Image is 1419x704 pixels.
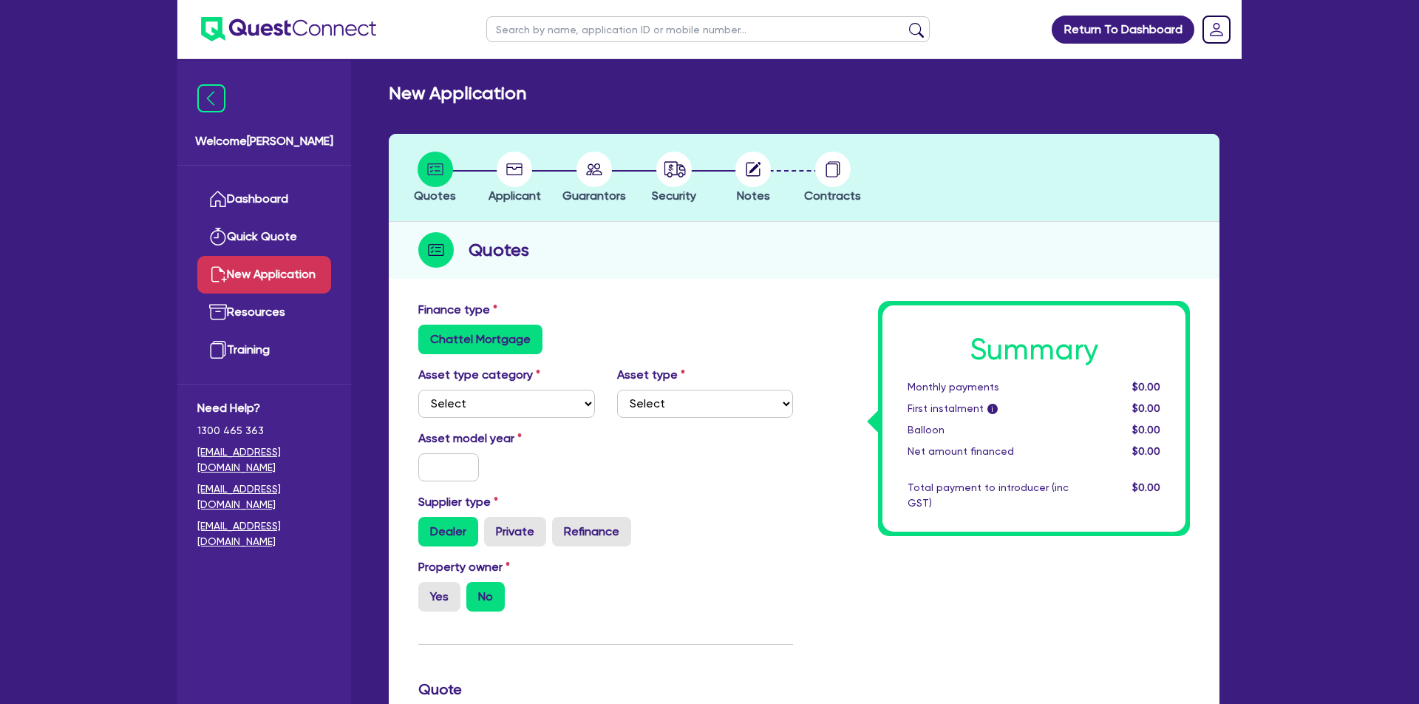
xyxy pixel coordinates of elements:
a: Training [197,331,331,369]
h2: Quotes [469,237,529,263]
img: icon-menu-close [197,84,225,112]
img: quick-quote [209,228,227,246]
a: [EMAIL_ADDRESS][DOMAIN_NAME] [197,481,331,512]
span: $0.00 [1132,445,1160,457]
div: Total payment to introducer (inc GST) [896,480,1080,511]
label: Asset model year [407,430,606,447]
h2: New Application [389,83,526,104]
a: Dashboard [197,180,331,218]
input: Search by name, application ID or mobile number... [486,16,930,42]
img: resources [209,303,227,321]
a: Return To Dashboard [1052,16,1194,44]
label: No [466,582,505,612]
h1: Summary [908,332,1160,368]
a: [EMAIL_ADDRESS][DOMAIN_NAME] [197,444,331,475]
a: New Application [197,256,331,294]
span: Applicant [489,189,541,203]
div: Balloon [896,422,1080,438]
label: Yes [418,582,460,612]
img: step-icon [418,232,454,268]
img: training [209,341,227,359]
div: First instalment [896,401,1080,416]
span: 1300 465 363 [197,423,331,439]
label: Finance type [418,301,497,319]
span: Need Help? [197,399,331,417]
span: Security [652,189,696,203]
label: Chattel Mortgage [418,325,542,354]
label: Asset type [617,366,685,384]
div: Monthly payments [896,379,1080,395]
a: [EMAIL_ADDRESS][DOMAIN_NAME] [197,518,331,549]
label: Property owner [418,558,510,576]
label: Asset type category [418,366,540,384]
a: Dropdown toggle [1197,10,1236,49]
h3: Quote [418,680,793,698]
span: $0.00 [1132,381,1160,393]
img: new-application [209,265,227,283]
span: $0.00 [1132,481,1160,493]
label: Refinance [552,517,631,546]
span: Guarantors [562,189,626,203]
span: $0.00 [1132,402,1160,414]
label: Private [484,517,546,546]
span: Contracts [804,189,861,203]
a: Quick Quote [197,218,331,256]
span: Welcome [PERSON_NAME] [195,132,333,150]
label: Supplier type [418,493,498,511]
img: quest-connect-logo-blue [201,17,376,41]
span: i [987,404,998,414]
span: Quotes [414,189,456,203]
a: Resources [197,294,331,331]
span: Notes [737,189,770,203]
label: Dealer [418,517,478,546]
span: $0.00 [1132,424,1160,436]
div: Net amount financed [896,444,1080,459]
